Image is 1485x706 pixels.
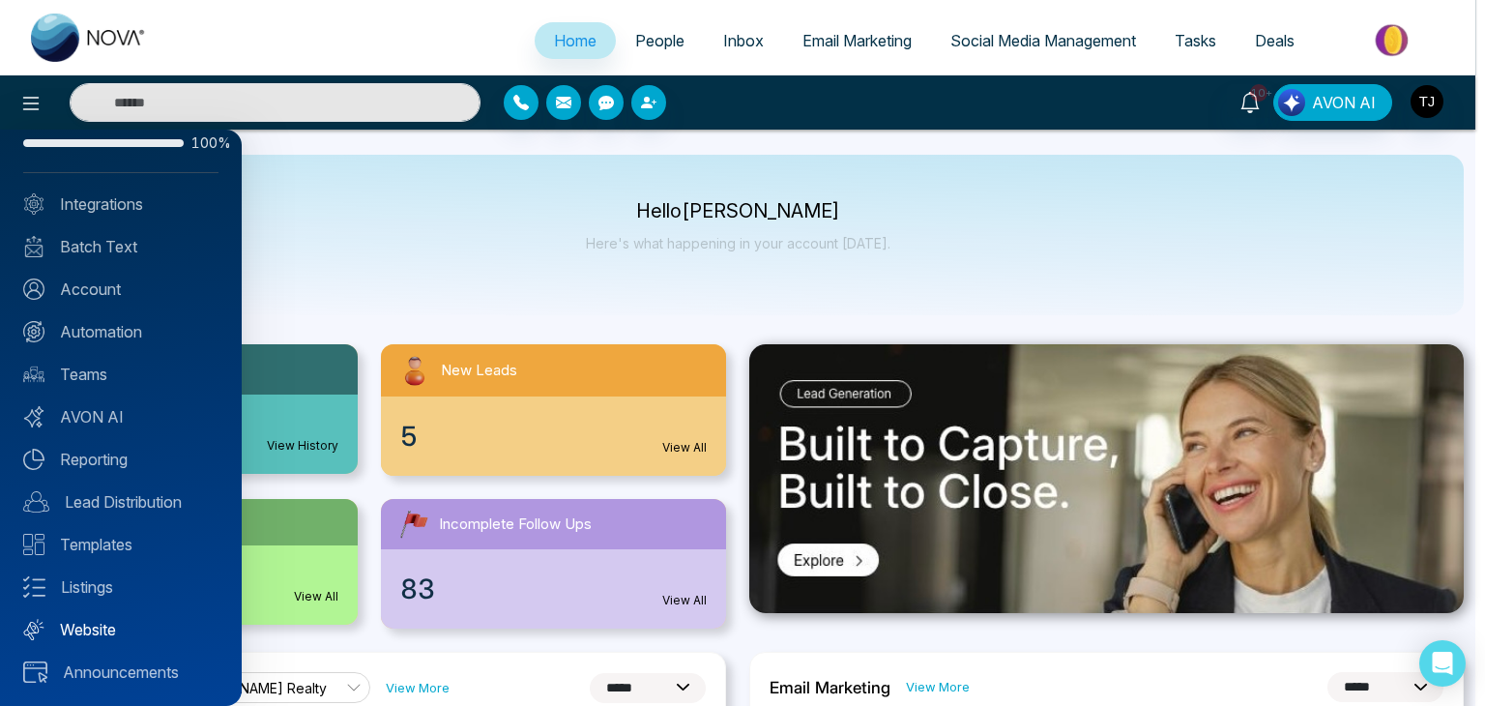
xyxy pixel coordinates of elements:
a: Automation [23,320,218,343]
a: Lead Distribution [23,490,218,514]
a: Listings [23,575,218,599]
span: 100% [191,136,218,150]
img: batch_text_white.png [23,236,44,257]
a: Reporting [23,448,218,471]
div: Open Intercom Messenger [1419,640,1466,687]
a: Integrations [23,192,218,216]
img: team.svg [23,364,44,385]
a: Announcements [23,661,218,684]
img: Automation.svg [23,321,44,342]
a: Templates [23,533,218,556]
img: Account.svg [23,279,44,300]
img: Website.svg [23,619,44,640]
a: AVON AI [23,405,218,428]
img: Templates.svg [23,534,44,555]
img: Reporting.svg [23,449,44,470]
img: Integrated.svg [23,193,44,215]
a: Teams [23,363,218,386]
img: Listings.svg [23,576,45,598]
a: Batch Text [23,235,218,258]
img: Lead-dist.svg [23,491,49,513]
a: Website [23,618,218,641]
img: Avon-AI.svg [23,406,44,427]
img: announcements.svg [23,662,47,683]
a: Account [23,278,218,301]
